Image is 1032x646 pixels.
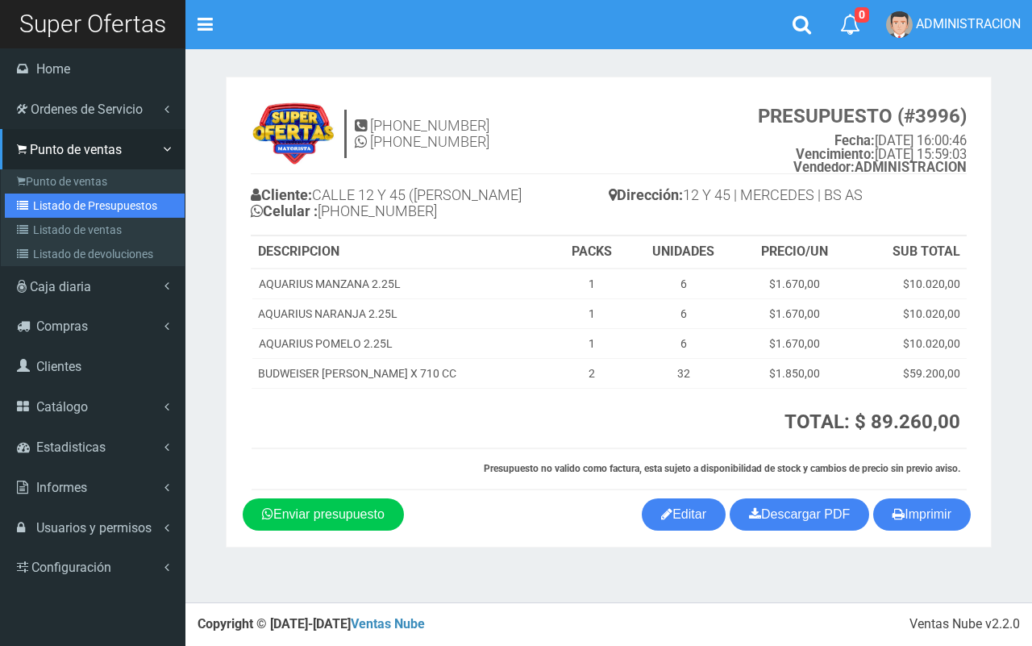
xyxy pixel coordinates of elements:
a: Descargar PDF [730,498,869,531]
td: 32 [630,359,737,389]
strong: PRESUPUESTO (#3996) [758,105,967,127]
th: DESCRIPCION [252,236,554,269]
b: ADMINISTRACION [793,160,967,175]
span: Usuarios y permisos [36,520,152,536]
h4: CALLE 12 Y 45 ([PERSON_NAME] [PHONE_NUMBER] [251,183,609,227]
span: Super Ofertas [19,10,166,38]
strong: Fecha: [834,133,875,148]
b: Celular : [251,202,318,219]
div: Ventas Nube v2.2.0 [909,615,1020,634]
span: Informes [36,480,87,495]
span: Home [36,61,70,77]
td: 6 [630,329,737,359]
td: 1 [554,299,630,329]
a: Listado de devoluciones [5,242,185,266]
b: Cliente: [251,186,312,203]
td: 6 [630,299,737,329]
strong: Copyright © [DATE]-[DATE] [198,616,425,631]
span: 0 [855,7,869,23]
a: Ventas Nube [351,616,425,631]
span: Estadisticas [36,440,106,455]
img: 9k= [251,102,336,166]
a: Listado de Presupuestos [5,194,185,218]
th: PACKS [554,236,630,269]
td: $1.850,00 [737,359,851,389]
td: 1 [554,329,630,359]
span: Punto de ventas [30,142,122,157]
span: Caja diaria [30,279,91,294]
td: AQUARIUS POMELO 2.25L [252,329,554,359]
td: AQUARIUS NARANJA 2.25L [252,299,554,329]
h4: [PHONE_NUMBER] [PHONE_NUMBER] [355,118,489,150]
a: Punto de ventas [5,169,185,194]
th: SUB TOTAL [851,236,967,269]
a: Editar [642,498,726,531]
button: Imprimir [873,498,971,531]
td: $1.670,00 [737,329,851,359]
span: Catálogo [36,399,88,415]
td: $10.020,00 [851,329,967,359]
td: $10.020,00 [851,299,967,329]
b: Dirección: [609,186,683,203]
h4: 12 Y 45 | MERCEDES | BS AS [609,183,967,211]
td: BUDWEISER [PERSON_NAME] X 710 CC [252,359,554,389]
th: UNIDADES [630,236,737,269]
td: $10.020,00 [851,269,967,299]
strong: Vendedor: [793,160,855,175]
a: Listado de ventas [5,218,185,242]
td: 1 [554,269,630,299]
span: ADMINISTRACION [916,16,1021,31]
strong: Presupuesto no valido como factura, esta sujeto a disponibilidad de stock y cambios de precio sin... [484,463,960,474]
strong: Vencimiento: [796,147,875,162]
small: [DATE] 16:00:46 [DATE] 15:59:03 [758,106,967,175]
span: Compras [36,319,88,334]
td: AQUARIUS MANZANA 2.25L [252,269,554,299]
strong: TOTAL: $ 89.260,00 [784,411,960,433]
td: $59.200,00 [851,359,967,389]
img: User Image [886,11,913,38]
td: 6 [630,269,737,299]
span: Ordenes de Servicio [31,102,143,117]
td: 2 [554,359,630,389]
th: PRECIO/UN [737,236,851,269]
span: Configuración [31,560,111,575]
td: $1.670,00 [737,269,851,299]
span: Enviar presupuesto [273,507,385,521]
td: $1.670,00 [737,299,851,329]
a: Enviar presupuesto [243,498,404,531]
span: Clientes [36,359,81,374]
